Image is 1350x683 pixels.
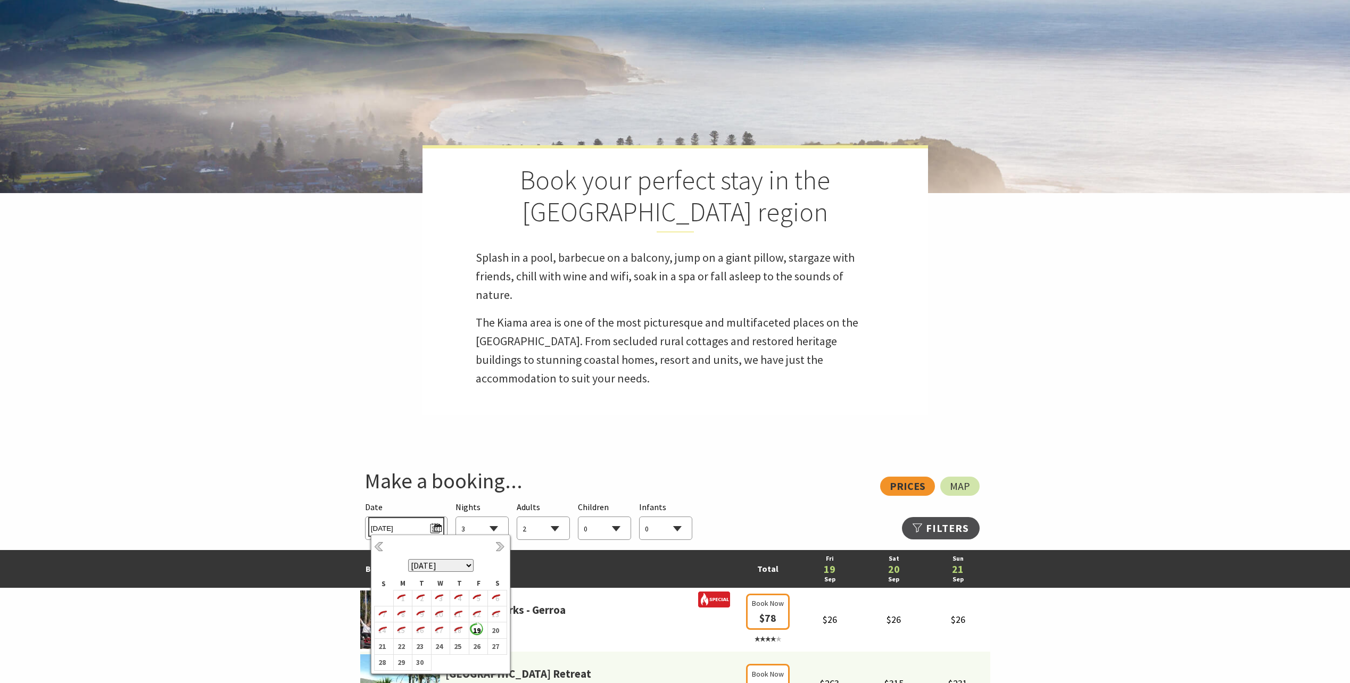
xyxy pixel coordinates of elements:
[412,639,426,653] b: 23
[393,654,412,670] td: 29
[488,607,502,621] i: 13
[455,501,509,540] div: Choose a number of nights
[394,655,408,669] b: 29
[450,639,464,653] b: 25
[412,655,426,669] b: 30
[469,638,488,654] td: 26
[803,574,857,585] a: Sep
[375,655,388,669] b: 28
[738,550,798,588] td: Total
[887,613,901,626] span: $26
[950,482,970,490] span: Map
[393,638,412,654] td: 22
[375,607,388,621] i: 7
[578,502,609,512] span: Children
[375,577,394,590] th: S
[375,638,394,654] td: 21
[432,623,445,637] i: 17
[488,577,507,590] th: S
[488,622,507,638] td: 20
[360,550,738,588] td: Best Rates
[450,577,469,590] th: T
[365,502,383,512] span: Date
[431,577,450,590] th: W
[867,564,921,574] a: 20
[394,592,408,605] i: 1
[469,577,488,590] th: F
[488,638,507,654] td: 27
[412,623,426,637] i: 16
[360,619,738,633] span: Gerroa
[803,554,857,564] a: Fri
[412,577,432,590] th: T
[940,477,980,496] a: Map
[469,639,483,653] b: 26
[450,638,469,654] td: 25
[469,592,483,605] i: 5
[951,613,965,626] span: $26
[476,164,875,232] h2: Book your perfect stay in the [GEOGRAPHIC_DATA] region
[639,502,666,512] span: Infants
[412,638,432,654] td: 23
[803,564,857,574] a: 19
[867,574,921,585] a: Sep
[469,607,483,621] i: 12
[432,592,445,605] i: 3
[759,611,776,624] span: $78
[746,613,790,644] a: Book Now $78
[517,502,540,512] span: Adults
[394,623,408,637] i: 15
[450,592,464,605] i: 4
[431,638,450,654] td: 24
[375,654,394,670] td: 28
[931,554,985,564] a: Sun
[432,639,445,653] b: 24
[360,590,440,649] img: 341233-primary-1e441c39-47ed-43bc-a084-13db65cabecb.jpg
[412,592,426,605] i: 2
[455,501,481,514] span: Nights
[488,639,502,653] b: 27
[469,622,488,638] td: 19
[867,554,921,564] a: Sat
[450,607,464,621] i: 11
[394,639,408,653] b: 22
[752,597,784,609] span: Book Now
[412,654,432,670] td: 30
[432,607,445,621] i: 10
[931,574,985,585] a: Sep
[375,639,388,653] b: 21
[450,623,464,637] i: 18
[371,520,442,534] span: [DATE]
[488,592,502,605] i: 6
[445,665,591,683] a: [GEOGRAPHIC_DATA] Retreat
[823,613,837,626] span: $26
[488,623,502,637] b: 20
[393,577,412,590] th: M
[752,668,784,680] span: Book Now
[469,623,483,637] b: 19
[412,607,426,621] i: 9
[365,501,448,540] div: Please choose your desired arrival date
[375,623,388,637] i: 14
[476,313,875,388] p: The Kiama area is one of the most picturesque and multifaceted places on the [GEOGRAPHIC_DATA]. F...
[394,607,408,621] i: 8
[931,564,985,574] a: 21
[476,248,875,305] p: Splash in a pool, barbecue on a balcony, jump on a giant pillow, stargaze with friends, chill wit...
